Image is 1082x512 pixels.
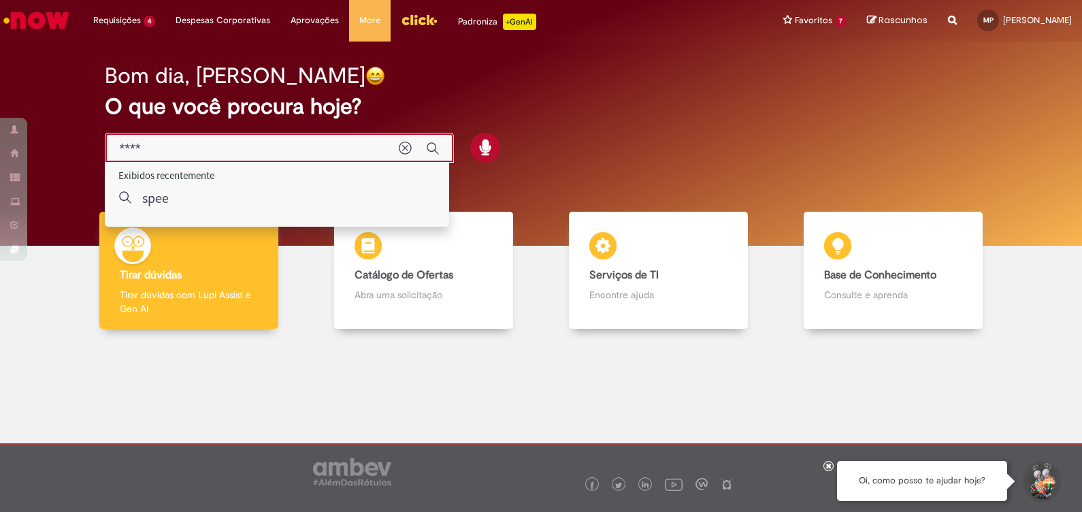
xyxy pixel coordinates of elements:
img: happy-face.png [365,66,385,86]
a: Tirar dúvidas Tirar dúvidas com Lupi Assist e Gen Ai [71,212,306,330]
img: logo_footer_workplace.png [695,478,708,490]
span: 7 [835,16,847,27]
span: Rascunhos [879,14,928,27]
h2: Bom dia, [PERSON_NAME] [105,64,365,88]
img: click_logo_yellow_360x200.png [401,10,438,30]
span: Requisições [93,14,141,27]
b: Catálogo de Ofertas [355,268,453,282]
img: ServiceNow [1,7,71,34]
img: logo_footer_twitter.png [615,482,622,489]
span: MP [983,16,994,25]
b: Tirar dúvidas [120,268,182,282]
img: logo_footer_youtube.png [665,475,683,493]
span: More [359,14,380,27]
h2: O que você procura hoje? [105,95,977,118]
img: logo_footer_naosei.png [721,478,733,490]
span: Favoritos [795,14,832,27]
span: [PERSON_NAME] [1003,14,1072,26]
p: Consulte e aprenda [824,288,962,302]
img: logo_footer_linkedin.png [642,481,649,490]
b: Base de Conhecimento [824,268,936,282]
a: Serviços de TI Encontre ajuda [541,212,776,330]
button: Iniciar Conversa de Suporte [1021,461,1062,502]
img: logo_footer_facebook.png [589,482,595,489]
a: Base de Conhecimento Consulte e aprenda [776,212,1011,330]
a: Rascunhos [867,14,928,27]
span: 4 [144,16,155,27]
p: Encontre ajuda [589,288,727,302]
b: Serviços de TI [589,268,659,282]
p: Tirar dúvidas com Lupi Assist e Gen Ai [120,288,258,315]
span: Aprovações [291,14,339,27]
a: Catálogo de Ofertas Abra uma solicitação [306,212,541,330]
div: Padroniza [458,14,536,30]
p: Abra uma solicitação [355,288,493,302]
img: logo_footer_ambev_rotulo_gray.png [313,458,391,485]
p: +GenAi [503,14,536,30]
span: Despesas Corporativas [176,14,270,27]
div: Oi, como posso te ajudar hoje? [837,461,1007,501]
